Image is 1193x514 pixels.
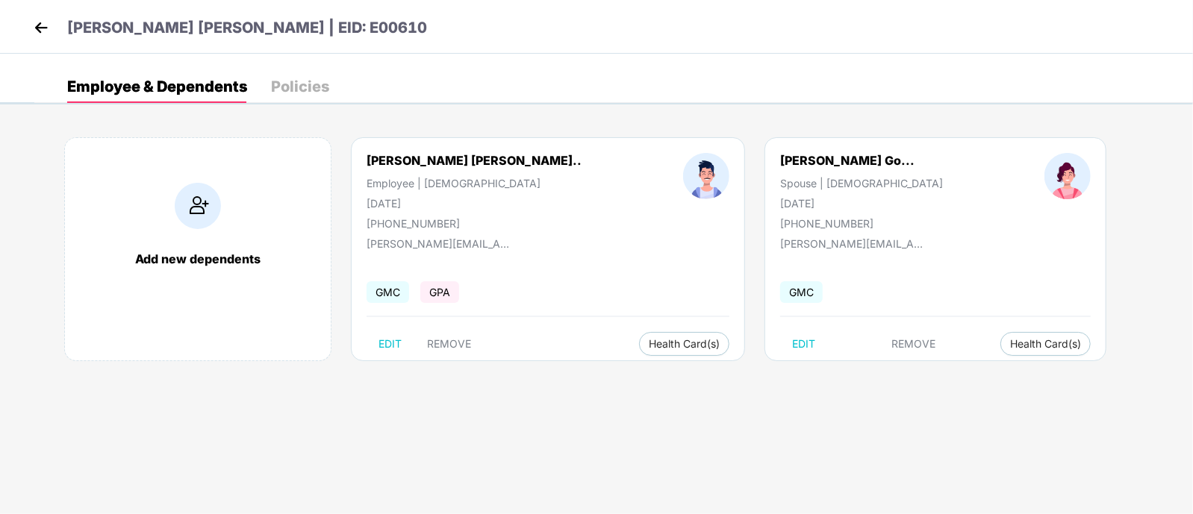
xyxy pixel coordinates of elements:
[367,281,409,303] span: GMC
[367,332,414,356] button: EDIT
[415,332,483,356] button: REMOVE
[780,153,915,168] div: [PERSON_NAME] Go...
[792,338,815,350] span: EDIT
[892,338,936,350] span: REMOVE
[1010,340,1081,348] span: Health Card(s)
[367,217,582,230] div: [PHONE_NUMBER]
[379,338,402,350] span: EDIT
[67,16,427,40] p: [PERSON_NAME] [PERSON_NAME] | EID: E00610
[367,177,582,189] div: Employee | [DEMOGRAPHIC_DATA]
[639,332,729,356] button: Health Card(s)
[780,332,827,356] button: EDIT
[367,197,582,210] div: [DATE]
[780,281,823,303] span: GMC
[420,281,459,303] span: GPA
[649,340,720,348] span: Health Card(s)
[67,79,247,94] div: Employee & Dependents
[1000,332,1091,356] button: Health Card(s)
[780,217,943,230] div: [PHONE_NUMBER]
[175,183,221,229] img: addIcon
[367,153,582,168] div: [PERSON_NAME] [PERSON_NAME]..
[80,251,316,266] div: Add new dependents
[271,79,329,94] div: Policies
[683,153,729,199] img: profileImage
[880,332,948,356] button: REMOVE
[780,197,943,210] div: [DATE]
[780,237,929,250] div: [PERSON_NAME][EMAIL_ADDRESS][PERSON_NAME][DOMAIN_NAME]
[427,338,471,350] span: REMOVE
[1044,153,1091,199] img: profileImage
[367,237,516,250] div: [PERSON_NAME][EMAIL_ADDRESS][PERSON_NAME][DOMAIN_NAME]
[780,177,943,189] div: Spouse | [DEMOGRAPHIC_DATA]
[30,16,52,39] img: back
